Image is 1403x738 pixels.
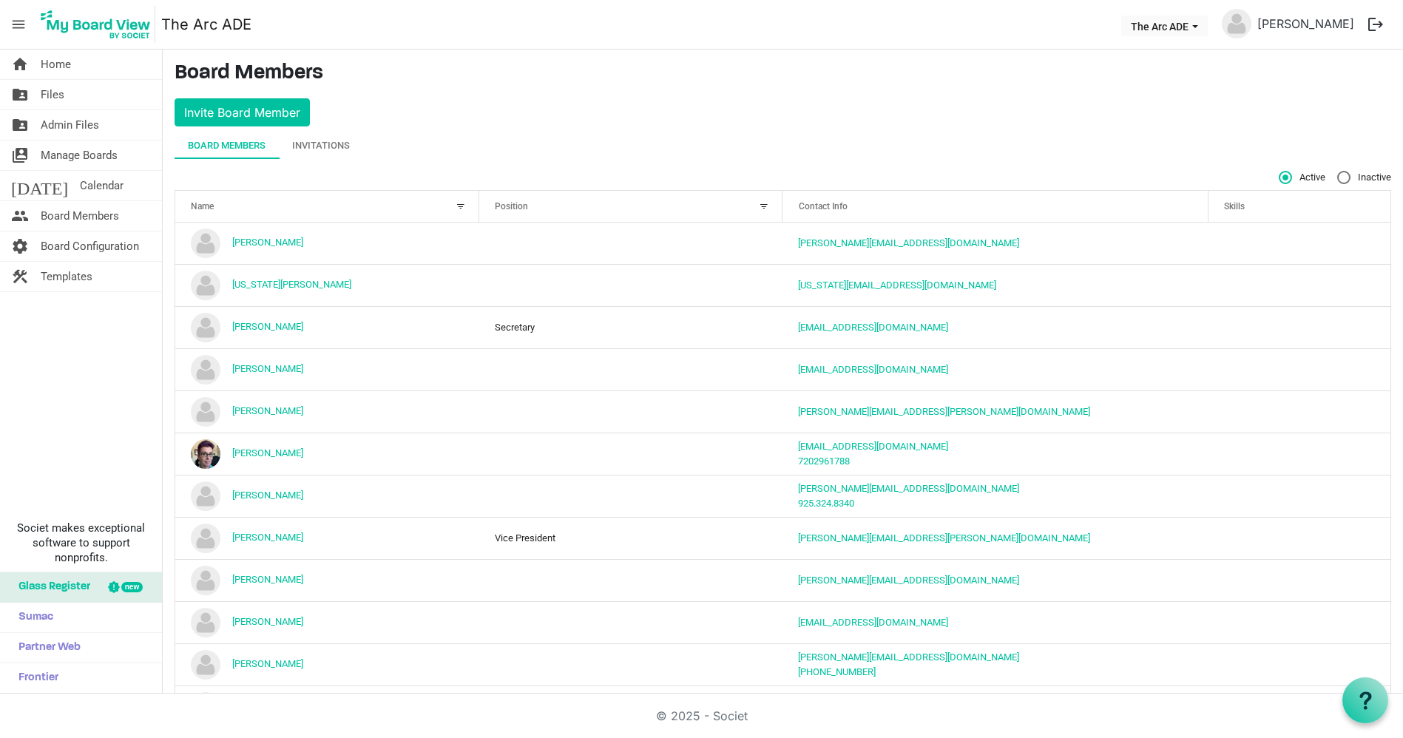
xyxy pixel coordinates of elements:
td: Pam@arc-ad.org303-220-9228 is template cell column header Contact Info [782,643,1208,685]
a: © 2025 - Societ [656,708,748,723]
a: [PERSON_NAME] [232,658,303,669]
a: [PHONE_NUMBER] [798,666,876,677]
span: folder_shared [11,80,29,109]
img: no-profile-picture.svg [191,608,220,637]
td: column header Position [479,348,783,390]
span: Position [495,201,528,211]
a: [PERSON_NAME] [232,490,303,501]
td: is template cell column header Skills [1208,559,1390,601]
td: Pam Bailey is template cell column header Name [175,643,479,685]
a: [US_STATE][EMAIL_ADDRESS][DOMAIN_NAME] [798,280,996,291]
a: [PERSON_NAME][EMAIL_ADDRESS][DOMAIN_NAME] [798,237,1019,248]
span: home [11,50,29,79]
a: [PERSON_NAME][EMAIL_ADDRESS][DOMAIN_NAME] [798,483,1019,494]
a: 925.324.8340 [798,498,854,509]
span: Glass Register [11,572,90,602]
span: Active [1279,171,1325,184]
td: is template cell column header Skills [1208,264,1390,306]
a: [PERSON_NAME] [1251,9,1360,38]
td: Kari Devine is template cell column header Name [175,390,479,433]
img: no-profile-picture.svg [191,397,220,427]
span: Societ makes exceptional software to support nonprofits. [7,521,155,565]
td: column header Position [479,475,783,517]
td: column header Position [479,264,783,306]
a: [PERSON_NAME][EMAIL_ADDRESS][PERSON_NAME][DOMAIN_NAME] [798,532,1090,544]
td: Vice President column header Position [479,517,783,559]
span: [DATE] [11,171,68,200]
td: alisonlynneb@gmail.com is template cell column header Contact Info [782,223,1208,264]
div: new [121,582,143,592]
a: [EMAIL_ADDRESS][DOMAIN_NAME] [798,617,948,628]
td: lee@arc-ad.org is template cell column header Contact Info [782,559,1208,601]
img: no-profile-picture.svg [191,650,220,680]
td: is template cell column header Skills [1208,643,1390,685]
td: colipgirls3@gmail.com is template cell column header Contact Info [782,685,1208,728]
td: kelsey.simms@cptins.com is template cell column header Contact Info [782,517,1208,559]
span: Contact Info [799,201,848,211]
h3: Board Members [175,61,1391,87]
span: Board Configuration [41,231,139,261]
td: Jen Malott is template cell column header Name [175,348,479,390]
img: no-profile-picture.svg [191,355,220,385]
td: is template cell column header Skills [1208,433,1390,475]
a: [PERSON_NAME] [232,616,303,627]
span: Board Members [41,201,119,231]
button: The Arc ADE dropdownbutton [1121,16,1208,36]
td: Lee Ray is template cell column header Name [175,559,479,601]
span: people [11,201,29,231]
td: column header Position [479,643,783,685]
span: Name [191,201,214,211]
td: Patricia Colip is template cell column header Name [175,685,479,728]
span: Inactive [1337,171,1391,184]
a: [PERSON_NAME][EMAIL_ADDRESS][DOMAIN_NAME] [798,575,1019,586]
img: no-profile-picture.svg [191,228,220,258]
td: Hollie LaGrotta is template cell column header Name [175,306,479,348]
span: Skills [1224,201,1245,211]
a: [PERSON_NAME][EMAIL_ADDRESS][DOMAIN_NAME] [798,651,1019,663]
span: switch_account [11,141,29,170]
span: Frontier [11,663,58,693]
img: no-profile-picture.svg [1222,9,1251,38]
span: construction [11,262,29,291]
td: column header Position [479,433,783,475]
span: Calendar [80,171,124,200]
div: Invitations [292,138,350,153]
td: Logan Ashcraft is template cell column header Name [175,601,479,643]
td: kelly@arc-ad.org925.324.8340 is template cell column header Contact Info [782,475,1208,517]
td: is template cell column header Skills [1208,517,1390,559]
span: Sumac [11,603,53,632]
td: column header Position [479,601,783,643]
span: Templates [41,262,92,291]
span: Partner Web [11,633,81,663]
a: 7202961788 [798,456,850,467]
td: is template cell column header Skills [1208,223,1390,264]
td: is template cell column header Skills [1208,685,1390,728]
div: Board Members [188,138,266,153]
a: [PERSON_NAME][EMAIL_ADDRESS][PERSON_NAME][DOMAIN_NAME] [798,406,1090,417]
span: Manage Boards [41,141,118,170]
img: JcXlW47NMrIgqpV6JfGZSN3y34aDwrjV-JKMJxHuQtwxOV_f8MB-FEabTkWkYGg0GgU0_Jiekey2y27VvAkWaA_thumb.png [191,439,220,469]
span: folder_shared [11,110,29,140]
td: Kathryn Werkema is template cell column header Name [175,433,479,475]
td: hlagrotta@comcast.net is template cell column header Contact Info [782,306,1208,348]
img: no-profile-picture.svg [191,524,220,553]
td: georgia@arc-ad.org is template cell column header Contact Info [782,264,1208,306]
td: column header Position [479,685,783,728]
a: [PERSON_NAME] [232,532,303,543]
td: k8dran@gmail.com7202961788 is template cell column header Contact Info [782,433,1208,475]
img: My Board View Logo [36,6,155,43]
img: no-profile-picture.svg [191,271,220,300]
td: Secretary column header Position [479,306,783,348]
button: Invite Board Member [175,98,310,126]
a: The Arc ADE [161,10,251,39]
td: is template cell column header Skills [1208,306,1390,348]
td: is template cell column header Skills [1208,601,1390,643]
a: My Board View Logo [36,6,161,43]
a: [PERSON_NAME] [232,405,303,416]
a: [PERSON_NAME] [232,237,303,248]
span: settings [11,231,29,261]
a: [PERSON_NAME] [232,574,303,585]
a: [EMAIL_ADDRESS][DOMAIN_NAME] [798,364,948,375]
td: logannashcraft@yahoo.com is template cell column header Contact Info [782,601,1208,643]
td: Kari.Devine@namaste-health.com is template cell column header Contact Info [782,390,1208,433]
